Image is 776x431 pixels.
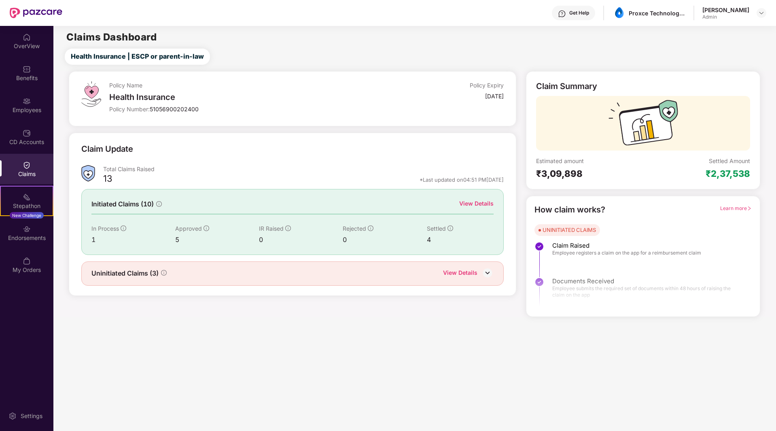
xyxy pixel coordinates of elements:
span: Approved [175,225,202,232]
div: ₹2,37,538 [706,168,750,179]
img: svg+xml;base64,PHN2ZyBpZD0iSG9tZSIgeG1sbnM9Imh0dHA6Ly93d3cudzMub3JnLzIwMDAvc3ZnIiB3aWR0aD0iMjAiIG... [23,33,31,41]
img: svg+xml;base64,PHN2ZyBpZD0iRW5kb3JzZW1lbnRzIiB4bWxucz0iaHR0cDovL3d3dy53My5vcmcvMjAwMC9zdmciIHdpZH... [23,225,31,233]
div: Proxce Technologies [629,9,685,17]
div: View Details [459,199,494,208]
div: How claim works? [534,204,605,216]
div: Policy Expiry [470,81,504,89]
div: *Last updated on 04:51 PM[DATE] [420,176,504,183]
img: svg+xml;base64,PHN2ZyBpZD0iQ0RfQWNjb3VudHMiIGRhdGEtbmFtZT0iQ0QgQWNjb3VudHMiIHhtbG5zPSJodHRwOi8vd3... [23,129,31,137]
div: Total Claims Raised [103,165,504,173]
div: Admin [702,14,749,20]
div: 0 [259,235,343,245]
div: Policy Number: [109,105,372,113]
div: 13 [103,173,112,187]
div: New Challenge [10,212,44,219]
span: Learn more [720,205,752,211]
div: Claim Update [81,143,133,155]
span: Employee registers a claim on the app for a reimbursement claim [552,250,701,256]
img: svg+xml;base64,PHN2ZyBpZD0iU3RlcC1Eb25lLTMyeDMyIiB4bWxucz0iaHR0cDovL3d3dy53My5vcmcvMjAwMC9zdmciIH... [534,242,544,251]
span: Health Insurance | ESCP or parent-in-law [71,51,204,62]
img: DownIcon [481,267,494,279]
img: svg+xml;base64,PHN2ZyBpZD0iRHJvcGRvd24tMzJ4MzIiIHhtbG5zPSJodHRwOi8vd3d3LnczLm9yZy8yMDAwL3N2ZyIgd2... [758,10,765,16]
img: svg+xml;base64,PHN2ZyB3aWR0aD0iMTcyIiBoZWlnaHQ9IjExMyIgdmlld0JveD0iMCAwIDE3MiAxMTMiIGZpbGw9Im5vbm... [609,100,678,151]
span: Uninitiated Claims (3) [91,268,159,278]
img: svg+xml;base64,PHN2ZyBpZD0iTXlfT3JkZXJzIiBkYXRhLW5hbWU9Ik15IE9yZGVycyIgeG1sbnM9Imh0dHA6Ly93d3cudz... [23,257,31,265]
span: Settled [427,225,446,232]
div: Estimated amount [536,157,643,165]
img: svg+xml;base64,PHN2ZyB4bWxucz0iaHR0cDovL3d3dy53My5vcmcvMjAwMC9zdmciIHdpZHRoPSI0OS4zMiIgaGVpZ2h0PS... [81,81,101,107]
div: 0 [343,235,426,245]
div: 1 [91,235,175,245]
img: svg+xml;base64,PHN2ZyBpZD0iRW1wbG95ZWVzIiB4bWxucz0iaHR0cDovL3d3dy53My5vcmcvMjAwMC9zdmciIHdpZHRoPS... [23,97,31,105]
div: ₹3,09,898 [536,168,643,179]
div: View Details [443,268,477,279]
span: info-circle [447,225,453,231]
div: Settings [18,412,45,420]
span: info-circle [368,225,373,231]
img: svg+xml;base64,PHN2ZyBpZD0iU2V0dGluZy0yMHgyMCIgeG1sbnM9Imh0dHA6Ly93d3cudzMub3JnLzIwMDAvc3ZnIiB3aW... [8,412,17,420]
div: Get Help [569,10,589,16]
span: info-circle [204,225,209,231]
div: [DATE] [485,92,504,100]
div: Claim Summary [536,81,597,91]
span: right [747,206,752,211]
img: svg+xml;base64,PHN2ZyBpZD0iQ2xhaW0iIHhtbG5zPSJodHRwOi8vd3d3LnczLm9yZy8yMDAwL3N2ZyIgd2lkdGg9IjIwIi... [23,161,31,169]
img: New Pazcare Logo [10,8,62,18]
img: asset%201.png [613,7,625,19]
span: Claim Raised [552,242,701,250]
span: In Process [91,225,119,232]
div: Policy Name [109,81,372,89]
span: 51056900202400 [150,106,199,113]
span: info-circle [156,201,162,207]
span: IR Raised [259,225,284,232]
img: ClaimsSummaryIcon [81,165,95,182]
img: svg+xml;base64,PHN2ZyBpZD0iQmVuZWZpdHMiIHhtbG5zPSJodHRwOi8vd3d3LnczLm9yZy8yMDAwL3N2ZyIgd2lkdGg9Ij... [23,65,31,73]
span: Rejected [343,225,366,232]
h2: Claims Dashboard [66,32,157,42]
span: info-circle [121,225,126,231]
img: svg+xml;base64,PHN2ZyB4bWxucz0iaHR0cDovL3d3dy53My5vcmcvMjAwMC9zdmciIHdpZHRoPSIyMSIgaGVpZ2h0PSIyMC... [23,193,31,201]
div: Stepathon [1,202,53,210]
div: UNINITIATED CLAIMS [543,226,596,234]
button: Health Insurance | ESCP or parent-in-law [65,49,210,65]
span: info-circle [285,225,291,231]
img: svg+xml;base64,PHN2ZyBpZD0iSGVscC0zMngzMiIgeG1sbnM9Imh0dHA6Ly93d3cudzMub3JnLzIwMDAvc3ZnIiB3aWR0aD... [558,10,566,18]
div: 5 [175,235,259,245]
div: [PERSON_NAME] [702,6,749,14]
div: Settled Amount [709,157,750,165]
div: Health Insurance [109,92,372,102]
div: 4 [427,235,494,245]
span: info-circle [161,270,167,276]
span: Initiated Claims (10) [91,199,154,209]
